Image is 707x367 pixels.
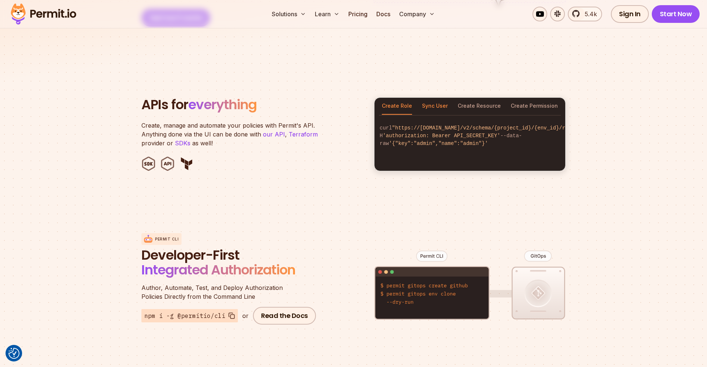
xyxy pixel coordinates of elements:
[141,283,318,301] p: Policies Directly from the Command Line
[373,7,393,21] a: Docs
[345,7,370,21] a: Pricing
[141,309,238,322] button: npm i -g @permitio/cli
[511,98,558,115] button: Create Permission
[389,141,488,146] span: '{"key":"admin","name":"admin"}'
[141,97,365,112] h2: APIs for
[8,348,20,359] img: Revisit consent button
[253,307,316,325] a: Read the Docs
[242,311,249,320] div: or
[141,283,318,292] span: Author, Automate, Test, and Deploy Authorization
[7,1,80,27] img: Permit logo
[289,131,318,138] a: Terraform
[8,348,20,359] button: Consent Preferences
[141,248,318,263] span: Developer-First
[382,98,412,115] button: Create Role
[392,125,581,131] span: "https://[DOMAIN_NAME]/v2/schema/{project_id}/{env_id}/roles"
[175,139,190,147] a: SDKs
[568,7,602,21] a: 5.4k
[141,121,326,148] p: Create, manage and automate your policies with Permit's API. Anything done via the UI can be done...
[141,260,295,279] span: Integrated Authorization
[383,133,500,139] span: 'authorization: Bearer API_SECRET_KEY'
[188,95,257,114] span: everything
[458,98,501,115] button: Create Resource
[144,311,225,320] span: npm i -g @permitio/cli
[580,10,597,18] span: 5.4k
[269,7,309,21] button: Solutions
[422,98,448,115] button: Sync User
[312,7,342,21] button: Learn
[155,236,179,242] p: Permit CLI
[263,131,285,138] a: our API
[652,5,700,23] a: Start Now
[374,118,565,153] code: curl -H --data-raw
[611,5,649,23] a: Sign In
[396,7,438,21] button: Company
